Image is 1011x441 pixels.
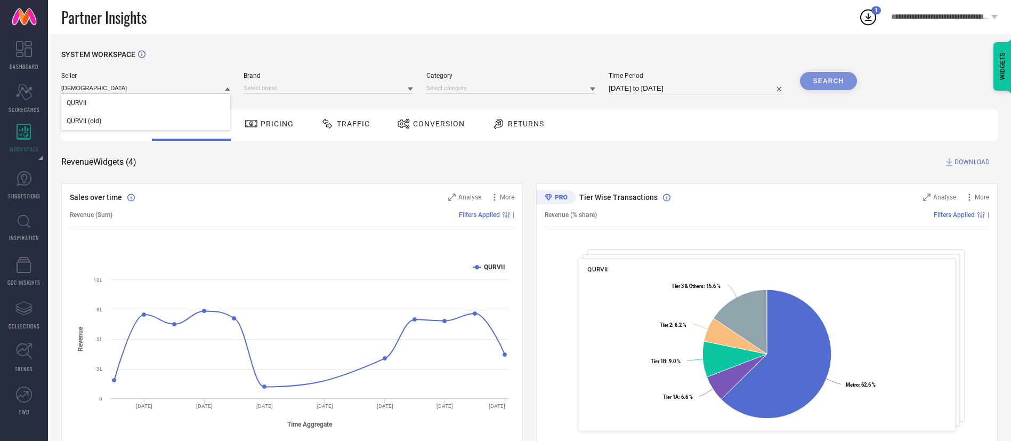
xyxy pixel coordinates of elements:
text: : 6.6 % [663,394,693,400]
tspan: Tier 2 [660,322,672,328]
text: 10L [93,277,103,283]
span: More [975,194,989,201]
span: Revenue (Sum) [70,211,112,219]
text: 3L [96,366,103,372]
span: Returns [508,119,544,128]
tspan: Metro [846,382,859,388]
span: FWD [19,408,29,416]
text: 5L [96,336,103,342]
div: Premium [536,190,576,206]
svg: Zoom [923,194,931,201]
span: More [500,194,514,201]
span: WORKSPACE [10,145,39,153]
input: Select brand [244,83,413,94]
text: QURVII [484,263,505,271]
span: TRENDS [15,365,33,373]
tspan: Tier 1B [651,358,666,364]
tspan: Tier 3 & Others [672,283,703,289]
span: Brand [244,72,413,79]
span: 1 [875,7,878,14]
span: Filters Applied [934,211,975,219]
text: : 15.6 % [672,283,721,289]
span: COLLECTIONS [9,322,40,330]
div: QURVII [61,94,230,112]
text: : 62.6 % [846,382,876,388]
tspan: Time Aggregate [287,421,333,428]
span: QURVII (old) [67,117,101,125]
svg: Zoom [448,194,456,201]
span: Analyse [933,194,956,201]
span: Filters Applied [459,211,500,219]
span: Seller [61,72,230,79]
span: SUGGESTIONS [8,192,41,200]
span: CDC INSIGHTS [7,278,41,286]
span: Tier Wise Transactions [579,193,658,202]
span: | [513,211,514,219]
text: [DATE] [317,403,333,409]
span: DOWNLOAD [955,157,990,167]
input: Select category [426,83,595,94]
span: Partner Insights [61,6,147,28]
span: DASHBOARD [10,62,38,70]
text: [DATE] [136,403,152,409]
text: 0 [99,396,102,402]
tspan: Revenue [77,326,84,351]
text: [DATE] [196,403,213,409]
span: Category [426,72,595,79]
text: : 9.0 % [651,358,681,364]
text: [DATE] [377,403,393,409]
span: QURVII [67,99,86,107]
text: [DATE] [436,403,453,409]
span: QURVII [587,266,608,273]
input: Select time period [609,82,786,95]
span: INSPIRATION [9,234,39,242]
text: : 6.2 % [660,322,686,328]
span: Revenue (% share) [545,211,597,219]
div: Open download list [859,7,878,27]
span: Sales over time [70,193,122,202]
span: | [988,211,989,219]
span: Pricing [261,119,294,128]
span: SCORECARDS [9,106,40,114]
span: Conversion [413,119,465,128]
span: Time Period [609,72,786,79]
text: [DATE] [489,403,505,409]
tspan: Tier 1A [663,394,679,400]
span: Revenue Widgets ( 4 ) [61,157,136,167]
span: Traffic [337,119,370,128]
text: 8L [96,307,103,312]
span: Analyse [458,194,481,201]
span: SYSTEM WORKSPACE [61,50,135,59]
div: QURVII (old) [61,112,230,130]
text: [DATE] [256,403,273,409]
